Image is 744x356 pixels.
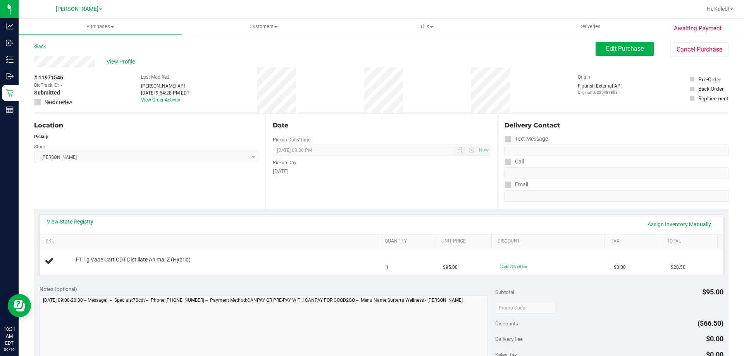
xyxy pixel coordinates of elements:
[182,19,345,35] a: Customers
[273,121,490,130] div: Date
[345,23,508,30] span: Tills
[182,23,344,30] span: Customers
[6,106,14,114] inline-svg: Reports
[34,44,46,49] a: Back
[6,72,14,80] inline-svg: Outbound
[273,136,310,143] label: Pickup Date/Time
[273,159,296,166] label: Pickup Day
[674,24,722,33] span: Awaiting Payment
[578,74,590,81] label: Origin
[667,238,714,244] a: Total
[6,56,14,64] inline-svg: Inventory
[34,74,63,82] span: # 11971546
[578,83,622,95] div: Flourish External API
[505,121,728,130] div: Delivery Contact
[505,144,728,156] input: Format: (999) 999-9999
[495,302,555,314] input: Promo Code
[505,179,528,190] label: Email
[498,238,601,244] a: Discount
[8,294,31,317] iframe: Resource center
[46,238,375,244] a: SKU
[702,288,723,296] span: $95.00
[61,82,62,89] span: -
[441,238,489,244] a: Unit Price
[6,22,14,30] inline-svg: Analytics
[642,218,716,231] a: Assign Inventory Manually
[34,121,258,130] div: Location
[508,19,672,35] a: Deliveries
[19,19,182,35] a: Purchases
[40,286,77,292] span: Notes (optional)
[273,167,490,175] div: [DATE]
[505,133,548,144] label: Text Message
[6,39,14,47] inline-svg: Inbound
[141,97,180,103] a: View Order Activity
[3,347,15,353] p: 09/19
[56,6,98,12] span: [PERSON_NAME]
[6,89,14,97] inline-svg: Retail
[345,19,508,35] a: Tills
[698,76,721,83] div: Pre-Order
[698,85,724,93] div: Back Order
[505,167,728,179] input: Format: (999) 999-9999
[141,83,189,89] div: [PERSON_NAME] API
[443,264,458,271] span: $95.00
[671,264,685,271] span: $28.50
[45,99,72,106] span: Needs review
[76,256,191,263] span: FT 1g Vape Cart CDT Distillate Animal Z (Hybrid)
[3,326,15,347] p: 10:31 AM EDT
[614,264,626,271] span: $0.00
[19,23,182,30] span: Purchases
[34,134,48,139] strong: Pickup
[606,45,644,52] span: Edit Purchase
[500,265,527,268] span: 70cdt: 70% off line
[141,74,169,81] label: Last Modified
[578,89,622,95] p: Original ID: 325487898
[495,336,523,342] span: Delivery Fee
[505,156,524,167] label: Call
[697,319,723,327] span: ($66.50)
[34,89,60,97] span: Submitted
[47,218,93,225] a: View State Registry
[107,58,138,66] span: View Profile
[34,82,59,89] span: BioTrack ID:
[707,6,729,12] span: Hi, Kaleb!
[670,42,728,57] button: Cancel Purchase
[698,95,728,102] div: Replacement
[386,264,389,271] span: 1
[495,316,518,330] span: Discounts
[596,42,654,56] button: Edit Purchase
[611,238,658,244] a: Tax
[34,143,45,150] label: Store
[569,23,611,30] span: Deliveries
[706,335,723,343] span: $0.00
[495,289,514,295] span: Subtotal
[385,238,432,244] a: Quantity
[141,89,189,96] div: [DATE] 9:54:28 PM EDT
